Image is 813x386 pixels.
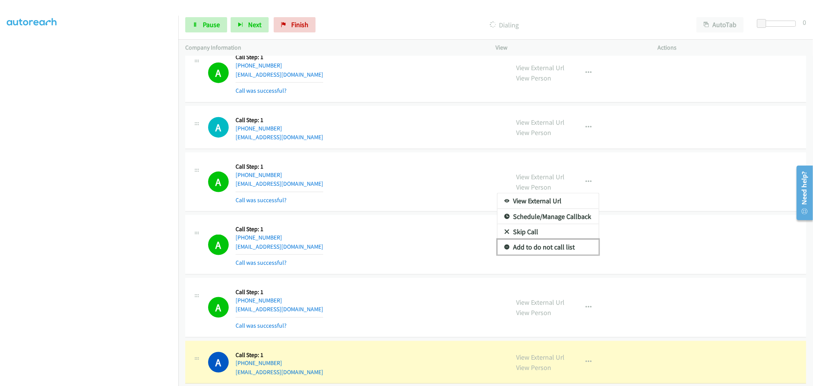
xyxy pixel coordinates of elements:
h1: A [208,352,229,373]
iframe: To enrich screen reader interactions, please activate Accessibility in Grammarly extension settings [7,23,178,385]
h1: A [208,297,229,318]
a: Skip Call [497,224,599,240]
iframe: Resource Center [791,162,813,223]
a: Schedule/Manage Callback [497,209,599,224]
a: View External Url [497,193,599,209]
h1: A [208,235,229,255]
a: Add to do not call list [497,240,599,255]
